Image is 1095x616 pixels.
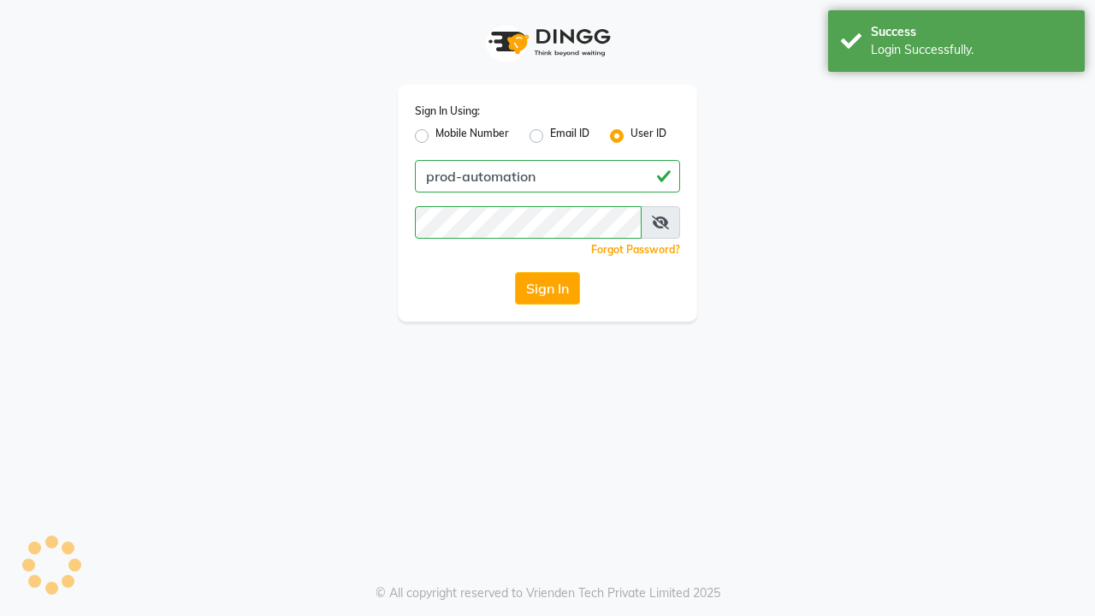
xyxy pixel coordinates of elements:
[479,17,616,68] img: logo1.svg
[630,126,666,146] label: User ID
[415,206,642,239] input: Username
[871,23,1072,41] div: Success
[415,160,680,192] input: Username
[550,126,589,146] label: Email ID
[591,243,680,256] a: Forgot Password?
[871,41,1072,59] div: Login Successfully.
[415,104,480,119] label: Sign In Using:
[435,126,509,146] label: Mobile Number
[515,272,580,305] button: Sign In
